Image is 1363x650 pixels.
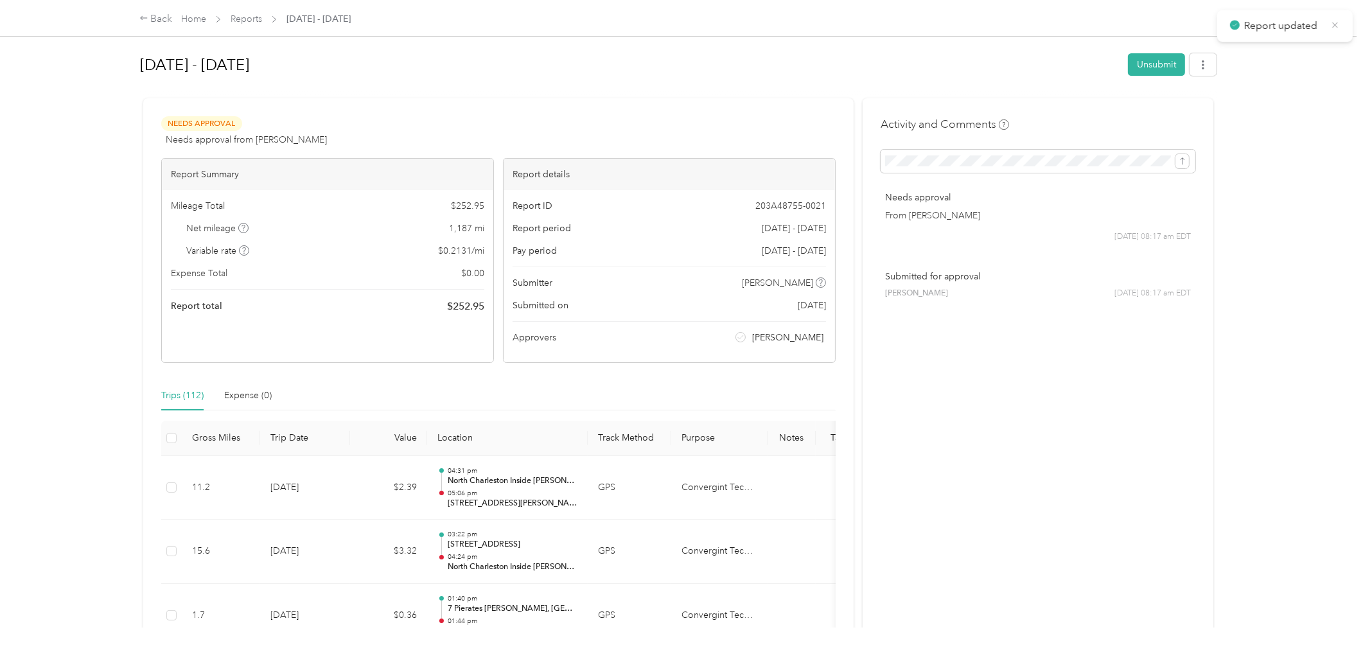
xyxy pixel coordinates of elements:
div: Report details [504,159,835,190]
th: Trip Date [260,421,350,456]
span: [DATE] 08:17 am EDT [1114,288,1191,299]
td: $3.32 [350,520,427,584]
h4: Activity and Comments [881,116,1009,132]
p: Submitted for approval [885,270,1191,283]
span: [DATE] [798,299,826,312]
th: Value [350,421,427,456]
td: [DATE] [260,456,350,520]
th: Location [427,421,588,456]
td: Convergint Technologies [671,520,768,584]
span: $ 252.95 [447,299,484,314]
div: Expense (0) [224,389,272,403]
td: 1.7 [182,584,260,648]
span: Needs Approval [161,116,242,131]
span: 1,187 mi [449,222,484,235]
span: $ 0.2131 / mi [438,244,484,258]
span: Submitted on [513,299,568,312]
td: GPS [588,584,671,648]
span: Net mileage [187,222,249,235]
p: [GEOGRAPHIC_DATA], [GEOGRAPHIC_DATA] [448,626,577,637]
span: Needs approval from [PERSON_NAME] [166,133,327,146]
span: [PERSON_NAME] [753,331,824,344]
td: [DATE] [260,520,350,584]
span: Report ID [513,199,552,213]
button: Unsubmit [1128,53,1185,76]
p: North Charleston Inside [PERSON_NAME], [GEOGRAPHIC_DATA], [GEOGRAPHIC_DATA] [448,561,577,573]
span: 203A48755-0021 [755,199,826,213]
p: From [PERSON_NAME] [885,209,1191,222]
p: 05:06 pm [448,489,577,498]
p: [STREET_ADDRESS] [448,539,577,550]
span: Approvers [513,331,556,344]
a: Reports [231,13,262,24]
p: Report updated [1244,18,1321,34]
span: Mileage Total [171,199,225,213]
span: [DATE] - [DATE] [286,12,351,26]
span: [PERSON_NAME] [885,288,948,299]
td: GPS [588,520,671,584]
span: [PERSON_NAME] [743,276,814,290]
p: North Charleston Inside [PERSON_NAME], [GEOGRAPHIC_DATA], [GEOGRAPHIC_DATA] [448,475,577,487]
span: [DATE] - [DATE] [762,222,826,235]
p: [STREET_ADDRESS][PERSON_NAME][PERSON_NAME] [448,498,577,509]
th: Gross Miles [182,421,260,456]
span: Submitter [513,276,552,290]
p: 04:31 pm [448,466,577,475]
span: Expense Total [171,267,227,280]
th: Notes [768,421,816,456]
span: [DATE] 08:17 am EDT [1114,231,1191,243]
span: [DATE] - [DATE] [762,244,826,258]
p: 7 Pierates [PERSON_NAME], [GEOGRAPHIC_DATA], [GEOGRAPHIC_DATA] [448,603,577,615]
span: $ 0.00 [461,267,484,280]
th: Track Method [588,421,671,456]
td: 15.6 [182,520,260,584]
span: Variable rate [187,244,250,258]
div: Back [139,12,173,27]
td: Convergint Technologies [671,584,768,648]
p: 01:40 pm [448,594,577,603]
span: Report period [513,222,571,235]
td: 11.2 [182,456,260,520]
p: 03:22 pm [448,530,577,539]
p: 04:24 pm [448,552,577,561]
th: Purpose [671,421,768,456]
iframe: Everlance-gr Chat Button Frame [1291,578,1363,650]
a: Home [181,13,206,24]
td: Convergint Technologies [671,456,768,520]
span: Pay period [513,244,557,258]
h1: Aug 1 - 31, 2025 [140,49,1119,80]
div: Trips (112) [161,389,204,403]
span: Report total [171,299,222,313]
td: $0.36 [350,584,427,648]
th: Tags [816,421,864,456]
td: GPS [588,456,671,520]
td: $2.39 [350,456,427,520]
p: Needs approval [885,191,1191,204]
td: [DATE] [260,584,350,648]
div: Report Summary [162,159,493,190]
p: 01:44 pm [448,617,577,626]
span: $ 252.95 [451,199,484,213]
